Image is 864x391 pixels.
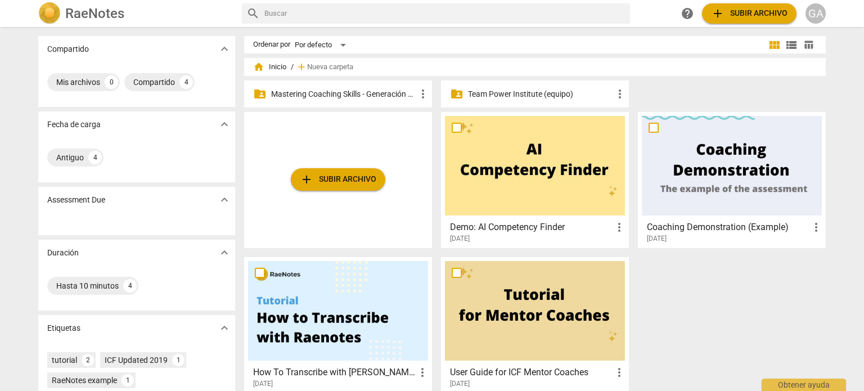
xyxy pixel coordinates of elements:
[613,87,627,101] span: more_vert
[766,37,783,53] button: Cuadrícula
[218,42,231,56] span: expand_more
[445,116,625,243] a: Demo: AI Competency Finder[DATE]
[253,61,264,73] span: home
[253,61,286,73] span: Inicio
[172,354,184,366] div: 1
[52,354,77,366] div: tutorial
[445,261,625,388] a: User Guide for ICF Mentor Coaches[DATE]
[179,75,193,89] div: 4
[88,151,102,164] div: 4
[803,39,814,50] span: table_chart
[300,173,313,186] span: add
[264,5,625,23] input: Buscar
[218,193,231,206] span: expand_more
[105,75,118,89] div: 0
[291,168,385,191] button: Subir
[800,37,817,53] button: Tabla
[702,3,796,24] button: Subir
[468,88,613,100] p: Team Power Institute (equipo)
[271,88,416,100] p: Mastering Coaching Skills - Generación 31
[805,3,826,24] button: GA
[295,36,350,54] div: Por defecto
[47,194,105,206] p: Assessment Due
[711,7,787,20] span: Subir archivo
[307,63,353,71] span: Nueva carpeta
[47,247,79,259] p: Duración
[613,366,626,379] span: more_vert
[47,322,80,334] p: Etiquetas
[133,77,175,88] div: Compartido
[677,3,697,24] a: Obtener ayuda
[123,279,137,293] div: 4
[450,366,613,379] h3: User Guide for ICF Mentor Coaches
[711,7,724,20] span: add
[785,38,798,52] span: view_list
[216,41,233,57] button: Mostrar más
[450,234,470,244] span: [DATE]
[253,366,416,379] h3: How To Transcribe with RaeNotes
[642,116,822,243] a: Coaching Demonstration (Example)[DATE]
[416,366,429,379] span: more_vert
[82,354,94,366] div: 2
[216,116,233,133] button: Mostrar más
[216,191,233,208] button: Mostrar más
[38,2,233,25] a: LogoRaeNotes
[218,321,231,335] span: expand_more
[647,221,809,234] h3: Coaching Demonstration (Example)
[762,379,846,391] div: Obtener ayuda
[291,63,294,71] span: /
[105,354,168,366] div: ICF Updated 2019
[768,38,781,52] span: view_module
[56,280,119,291] div: Hasta 10 minutos
[416,87,430,101] span: more_vert
[246,7,260,20] span: search
[253,41,290,49] div: Ordenar por
[216,244,233,261] button: Mostrar más
[647,234,667,244] span: [DATE]
[52,375,117,386] div: RaeNotes example
[65,6,124,21] h2: RaeNotes
[681,7,694,20] span: help
[450,379,470,389] span: [DATE]
[218,118,231,131] span: expand_more
[56,152,84,163] div: Antiguo
[300,173,376,186] span: Subir archivo
[809,221,823,234] span: more_vert
[296,61,307,73] span: add
[253,87,267,101] span: folder_shared
[613,221,626,234] span: more_vert
[783,37,800,53] button: Lista
[218,246,231,259] span: expand_more
[47,119,101,131] p: Fecha de carga
[253,379,273,389] span: [DATE]
[121,374,134,386] div: 1
[56,77,100,88] div: Mis archivos
[216,320,233,336] button: Mostrar más
[248,261,428,388] a: How To Transcribe with [PERSON_NAME][DATE]
[450,87,463,101] span: folder_shared
[38,2,61,25] img: Logo
[450,221,613,234] h3: Demo: AI Competency Finder
[47,43,89,55] p: Compartido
